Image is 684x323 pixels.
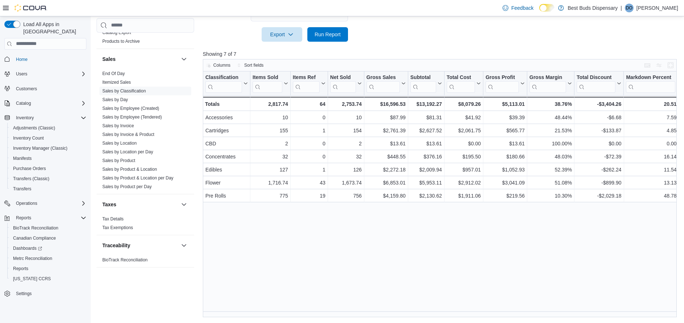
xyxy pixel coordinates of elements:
[16,57,28,62] span: Home
[293,191,325,200] div: 19
[10,164,86,173] span: Purchase Orders
[366,178,406,187] div: $6,853.01
[626,126,681,135] div: 4.85%
[577,74,615,92] div: Total Discount
[253,74,282,92] div: Items Sold
[626,100,681,108] div: 20.51%
[330,178,362,187] div: 1,673.74
[13,145,67,151] span: Inventory Manager (Classic)
[205,152,248,161] div: Concentrates
[626,191,681,200] div: 48.78%
[13,235,56,241] span: Canadian Compliance
[626,165,681,174] div: 11.54%
[180,241,188,250] button: Traceability
[293,74,320,92] div: Items Ref
[203,61,233,70] button: Columns
[568,4,618,12] p: Best Buds Dispensary
[10,185,34,193] a: Transfers
[7,253,89,264] button: Metrc Reconciliation
[10,124,86,132] span: Adjustments (Classic)
[16,71,27,77] span: Users
[577,100,621,108] div: -$3,404.26
[10,174,86,183] span: Transfers (Classic)
[97,69,194,194] div: Sales
[10,224,61,232] a: BioTrack Reconciliation
[16,200,37,206] span: Operations
[180,55,188,63] button: Sales
[330,113,362,122] div: 10
[205,74,248,92] button: Classification
[1,113,89,123] button: Inventory
[486,74,519,92] div: Gross Profit
[293,74,320,81] div: Items Ref
[253,165,288,174] div: 127
[13,289,86,298] span: Settings
[626,139,681,148] div: 0.00%
[529,74,566,81] div: Gross Margin
[102,115,162,120] a: Sales by Employee (Tendered)
[577,74,621,92] button: Total Discount
[410,100,442,108] div: $13,192.27
[293,178,325,187] div: 43
[10,224,86,232] span: BioTrack Reconciliation
[102,79,131,85] span: Itemized Sales
[253,74,282,81] div: Items Sold
[102,97,128,102] a: Sales by Day
[253,126,288,135] div: 155
[205,165,248,174] div: Edibles
[447,152,481,161] div: $195.50
[7,184,89,194] button: Transfers
[13,266,28,272] span: Reports
[13,166,46,171] span: Purchase Orders
[1,98,89,108] button: Catalog
[7,264,89,274] button: Reports
[13,84,40,93] a: Customers
[315,31,341,38] span: Run Report
[447,165,481,174] div: $957.01
[447,100,481,108] div: $8,079.26
[486,165,525,174] div: $1,052.93
[180,200,188,209] button: Taxes
[13,125,55,131] span: Adjustments (Classic)
[625,4,634,12] div: Dakota Owen
[10,264,31,273] a: Reports
[102,123,134,129] span: Sales by Invoice
[293,152,325,161] div: 0
[253,152,288,161] div: 32
[102,30,131,36] span: Catalog Export
[102,257,148,262] a: BioTrack Reconciliation
[13,214,86,222] span: Reports
[500,1,536,15] a: Feedback
[102,158,135,163] span: Sales by Product
[447,74,481,92] button: Total Cost
[447,178,481,187] div: $2,912.02
[666,61,675,70] button: Enter fullscreen
[366,113,406,122] div: $87.99
[205,74,242,81] div: Classification
[102,201,116,208] h3: Taxes
[539,4,554,12] input: Dark Mode
[447,126,481,135] div: $2,061.75
[7,223,89,233] button: BioTrack Reconciliation
[97,256,194,267] div: Traceability
[102,123,134,128] a: Sales by Invoice
[13,214,34,222] button: Reports
[330,152,362,161] div: 32
[486,74,519,81] div: Gross Profit
[102,175,173,181] span: Sales by Product & Location per Day
[13,186,31,192] span: Transfers
[205,113,248,122] div: Accessories
[486,126,525,135] div: $565.77
[102,55,116,63] h3: Sales
[10,244,45,253] a: Dashboards
[10,174,52,183] a: Transfers (Classic)
[410,74,436,81] div: Subtotal
[10,254,86,263] span: Metrc Reconciliation
[13,156,32,161] span: Manifests
[13,135,44,141] span: Inventory Count
[13,113,37,122] button: Inventory
[410,126,442,135] div: $2,627.52
[529,113,572,122] div: 48.44%
[13,245,42,251] span: Dashboards
[366,100,406,108] div: $16,596.53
